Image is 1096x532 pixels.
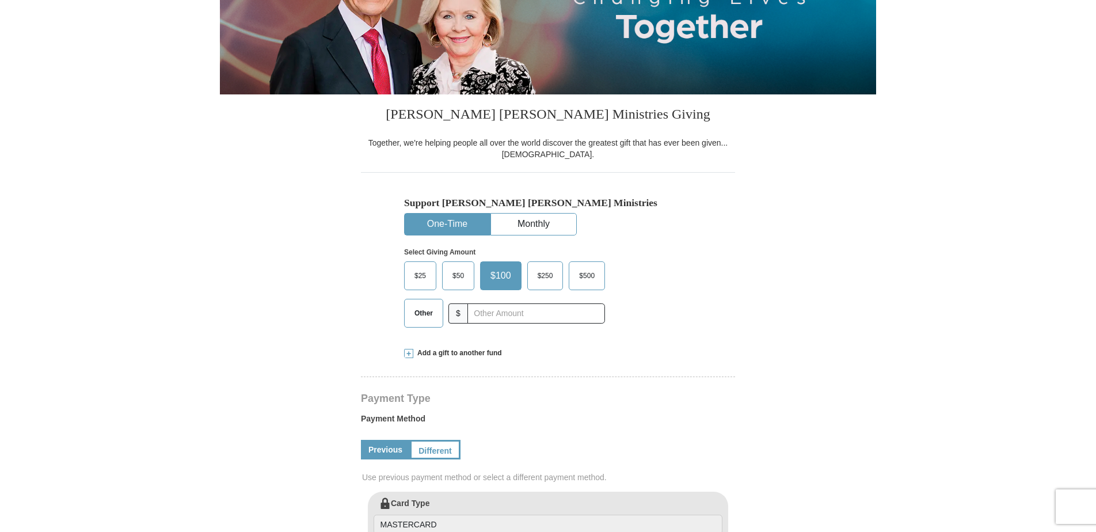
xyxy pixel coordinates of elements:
h3: [PERSON_NAME] [PERSON_NAME] Ministries Giving [361,94,735,137]
span: $ [448,303,468,324]
span: Add a gift to another fund [413,348,502,358]
button: Monthly [491,214,576,235]
strong: Select Giving Amount [404,248,475,256]
a: Previous [361,440,410,459]
span: Other [409,305,439,322]
h5: Support [PERSON_NAME] [PERSON_NAME] Ministries [404,197,692,209]
span: $250 [532,267,559,284]
span: $25 [409,267,432,284]
span: $50 [447,267,470,284]
span: Use previous payment method or select a different payment method. [362,472,736,483]
label: Payment Method [361,413,735,430]
a: Different [410,440,461,459]
button: One-Time [405,214,490,235]
div: Together, we're helping people all over the world discover the greatest gift that has ever been g... [361,137,735,160]
span: $100 [485,267,517,284]
span: $500 [573,267,600,284]
input: Other Amount [467,303,605,324]
h4: Payment Type [361,394,735,403]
